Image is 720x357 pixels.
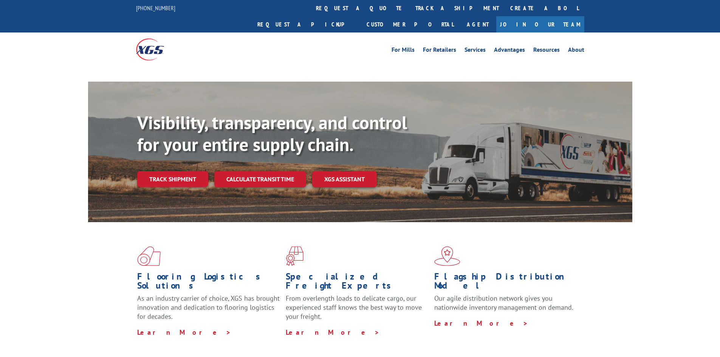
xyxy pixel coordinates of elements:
h1: Flagship Distribution Model [434,272,577,294]
span: As an industry carrier of choice, XGS has brought innovation and dedication to flooring logistics... [137,294,280,321]
img: xgs-icon-flagship-distribution-model-red [434,246,460,266]
a: [PHONE_NUMBER] [136,4,175,12]
a: About [568,47,584,55]
a: Calculate transit time [214,171,306,187]
a: Resources [533,47,560,55]
img: xgs-icon-focused-on-flooring-red [286,246,303,266]
b: Visibility, transparency, and control for your entire supply chain. [137,111,407,156]
a: Track shipment [137,171,208,187]
a: Agent [459,16,496,32]
a: Request a pickup [252,16,361,32]
a: Learn More > [286,328,380,337]
img: xgs-icon-total-supply-chain-intelligence-red [137,246,161,266]
p: From overlength loads to delicate cargo, our experienced staff knows the best way to move your fr... [286,294,429,328]
a: Join Our Team [496,16,584,32]
a: Learn More > [434,319,528,328]
a: Services [465,47,486,55]
a: For Retailers [423,47,456,55]
a: Learn More > [137,328,231,337]
span: Our agile distribution network gives you nationwide inventory management on demand. [434,294,573,312]
a: XGS ASSISTANT [312,171,377,187]
a: Advantages [494,47,525,55]
h1: Flooring Logistics Solutions [137,272,280,294]
a: Customer Portal [361,16,459,32]
a: For Mills [392,47,415,55]
h1: Specialized Freight Experts [286,272,429,294]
